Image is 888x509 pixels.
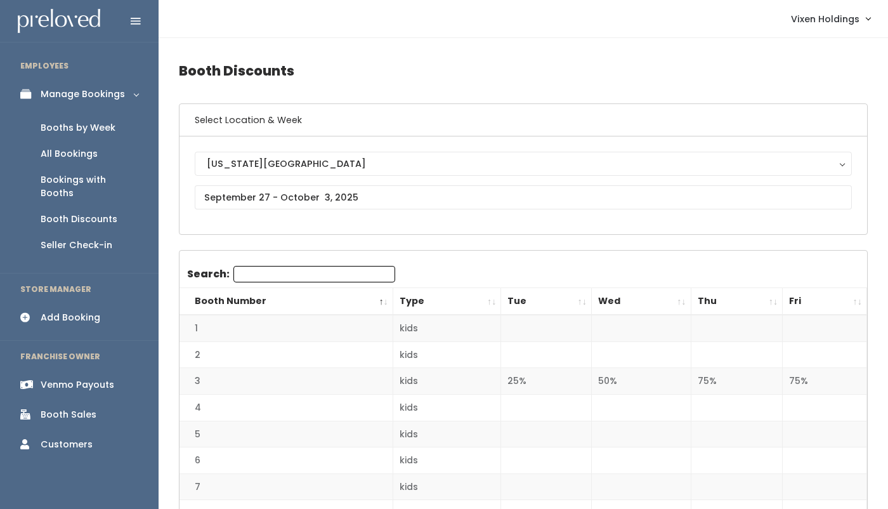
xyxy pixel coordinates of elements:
[180,421,393,447] td: 5
[501,288,592,315] th: Tue: activate to sort column ascending
[41,239,112,252] div: Seller Check-in
[783,288,867,315] th: Fri: activate to sort column ascending
[393,368,501,395] td: kids
[778,5,883,32] a: Vixen Holdings
[41,147,98,161] div: All Bookings
[592,368,691,395] td: 50%
[41,173,138,200] div: Bookings with Booths
[18,9,100,34] img: preloved logo
[783,368,867,395] td: 75%
[180,341,393,368] td: 2
[41,213,117,226] div: Booth Discounts
[393,341,501,368] td: kids
[195,152,852,176] button: [US_STATE][GEOGRAPHIC_DATA]
[393,288,501,315] th: Type: activate to sort column ascending
[393,395,501,421] td: kids
[592,288,691,315] th: Wed: activate to sort column ascending
[180,395,393,421] td: 4
[691,288,783,315] th: Thu: activate to sort column ascending
[180,288,393,315] th: Booth Number: activate to sort column descending
[393,315,501,341] td: kids
[393,473,501,500] td: kids
[41,408,96,421] div: Booth Sales
[180,368,393,395] td: 3
[41,311,100,324] div: Add Booking
[41,121,115,135] div: Booths by Week
[180,315,393,341] td: 1
[691,368,783,395] td: 75%
[187,266,395,282] label: Search:
[180,447,393,474] td: 6
[393,421,501,447] td: kids
[41,378,114,392] div: Venmo Payouts
[180,473,393,500] td: 7
[393,447,501,474] td: kids
[207,157,840,171] div: [US_STATE][GEOGRAPHIC_DATA]
[791,12,859,26] span: Vixen Holdings
[233,266,395,282] input: Search:
[41,88,125,101] div: Manage Bookings
[179,53,868,88] h4: Booth Discounts
[195,185,852,209] input: September 27 - October 3, 2025
[180,104,867,136] h6: Select Location & Week
[501,368,592,395] td: 25%
[41,438,93,451] div: Customers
